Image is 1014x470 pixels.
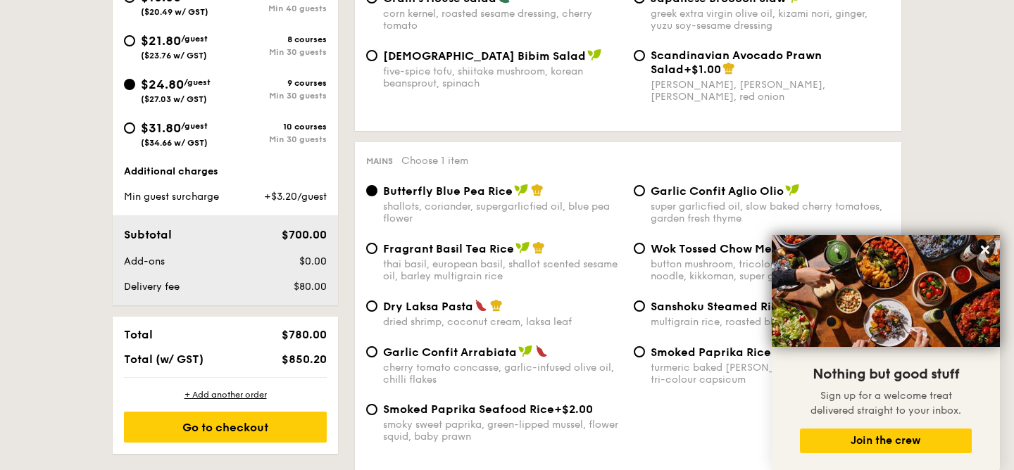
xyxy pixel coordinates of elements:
[383,201,622,224] div: shallots, coriander, supergarlicfied oil, blue pea flower
[225,122,327,132] div: 10 courses
[181,121,208,131] span: /guest
[535,345,548,357] img: icon-spicy.37a8142b.svg
[141,94,207,104] span: ($27.03 w/ GST)
[124,165,327,179] div: Additional charges
[800,428,972,453] button: Join the crew
[684,63,721,76] span: +$1.00
[124,412,327,443] div: Go to checkout
[141,138,208,148] span: ($34.66 w/ GST)
[651,316,890,328] div: multigrain rice, roasted black soybean
[383,345,517,359] span: Garlic Confit Arrabiata
[651,49,822,76] span: Scandinavian Avocado Prawn Salad
[124,79,135,90] input: $24.80/guest($27.03 w/ GST)9 coursesMin 30 guests
[531,184,544,196] img: icon-chef-hat.a58ddaea.svg
[813,366,959,383] span: Nothing but good stuff
[141,77,184,92] span: $24.80
[366,300,377,312] input: Dry Laksa Pastadried shrimp, coconut cream, laksa leaf
[124,352,204,366] span: Total (w/ GST)
[282,328,327,341] span: $780.00
[366,346,377,357] input: Garlic Confit Arrabiatacherry tomato concasse, garlic-infused olive oil, chilli flakes
[299,255,327,267] span: $0.00
[124,191,219,203] span: Min guest surcharge
[366,50,377,61] input: [DEMOGRAPHIC_DATA] Bibim Saladfive-spice tofu, shiitake mushroom, korean beansprout, spinach
[124,389,327,400] div: + Add another order
[383,362,622,386] div: cherry tomato concasse, garlic-infused olive oil, chilli flakes
[383,402,554,416] span: Smoked Paprika Seafood Rice
[554,402,593,416] span: +$2.00
[124,35,135,46] input: $21.80/guest($23.76 w/ GST)8 coursesMin 30 guests
[383,65,622,89] div: five-spice tofu, shiitake mushroom, korean beansprout, spinach
[515,241,530,254] img: icon-vegan.f8ff3823.svg
[383,316,622,328] div: dried shrimp, coconut cream, laksa leaf
[141,7,208,17] span: ($20.49 w/ GST)
[518,345,532,357] img: icon-vegan.f8ff3823.svg
[634,50,645,61] input: Scandinavian Avocado Prawn Salad+$1.00[PERSON_NAME], [PERSON_NAME], [PERSON_NAME], red onion
[124,328,153,341] span: Total
[532,241,545,254] img: icon-chef-hat.a58ddaea.svg
[974,239,996,261] button: Close
[810,390,961,417] span: Sign up for a welcome treat delivered straight to your inbox.
[383,300,473,313] span: Dry Laksa Pasta
[490,299,503,312] img: icon-chef-hat.a58ddaea.svg
[141,51,207,61] span: ($23.76 w/ GST)
[475,299,487,312] img: icon-spicy.37a8142b.svg
[587,49,601,61] img: icon-vegan.f8ff3823.svg
[383,49,586,63] span: [DEMOGRAPHIC_DATA] Bibim Salad
[366,404,377,415] input: Smoked Paprika Seafood Rice+$2.00smoky sweet paprika, green-lipped mussel, flower squid, baby prawn
[651,300,785,313] span: Sanshoku Steamed Rice
[124,255,165,267] span: Add-ons
[651,345,771,359] span: Smoked Paprika Rice
[225,91,327,101] div: Min 30 guests
[184,77,211,87] span: /guest
[383,258,622,282] div: thai basil, european basil, shallot scented sesame oil, barley multigrain rice
[282,228,327,241] span: $700.00
[651,201,890,224] div: super garlicfied oil, slow baked cherry tomatoes, garden fresh thyme
[225,34,327,44] div: 8 courses
[366,156,393,166] span: Mains
[124,122,135,134] input: $31.80/guest($34.66 w/ GST)10 coursesMin 30 guests
[651,184,784,198] span: Garlic Confit Aglio Olio
[634,185,645,196] input: Garlic Confit Aglio Oliosuper garlicfied oil, slow baked cherry tomatoes, garden fresh thyme
[651,242,782,255] span: Wok Tossed Chow Mein
[651,79,890,103] div: [PERSON_NAME], [PERSON_NAME], [PERSON_NAME], red onion
[225,4,327,13] div: Min 40 guests
[383,419,622,443] div: smoky sweet paprika, green-lipped mussel, flower squid, baby prawn
[634,346,645,357] input: Smoked Paprika Riceturmeric baked [PERSON_NAME] sweet paprika, tri-colour capsicum
[383,184,513,198] span: Butterfly Blue Pea Rice
[651,258,890,282] div: button mushroom, tricolour capsicum, cripsy egg noodle, kikkoman, super garlicfied oil
[514,184,528,196] img: icon-vegan.f8ff3823.svg
[366,185,377,196] input: Butterfly Blue Pea Riceshallots, coriander, supergarlicfied oil, blue pea flower
[282,352,327,366] span: $850.20
[651,362,890,386] div: turmeric baked [PERSON_NAME] sweet paprika, tri-colour capsicum
[785,184,799,196] img: icon-vegan.f8ff3823.svg
[634,243,645,254] input: Wok Tossed Chow Meinbutton mushroom, tricolour capsicum, cripsy egg noodle, kikkoman, super garli...
[651,8,890,32] div: greek extra virgin olive oil, kizami nori, ginger, yuzu soy-sesame dressing
[383,242,514,255] span: Fragrant Basil Tea Rice
[772,235,1000,347] img: DSC07876-Edit02-Large.jpeg
[225,47,327,57] div: Min 30 guests
[722,62,735,75] img: icon-chef-hat.a58ddaea.svg
[141,33,181,49] span: $21.80
[225,134,327,144] div: Min 30 guests
[294,281,327,293] span: $80.00
[383,8,622,32] div: corn kernel, roasted sesame dressing, cherry tomato
[401,155,468,167] span: Choose 1 item
[634,300,645,312] input: Sanshoku Steamed Ricemultigrain rice, roasted black soybean
[124,228,172,241] span: Subtotal
[141,120,181,136] span: $31.80
[264,191,327,203] span: +$3.20/guest
[124,281,180,293] span: Delivery fee
[366,243,377,254] input: Fragrant Basil Tea Ricethai basil, european basil, shallot scented sesame oil, barley multigrain ...
[181,34,208,44] span: /guest
[225,78,327,88] div: 9 courses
